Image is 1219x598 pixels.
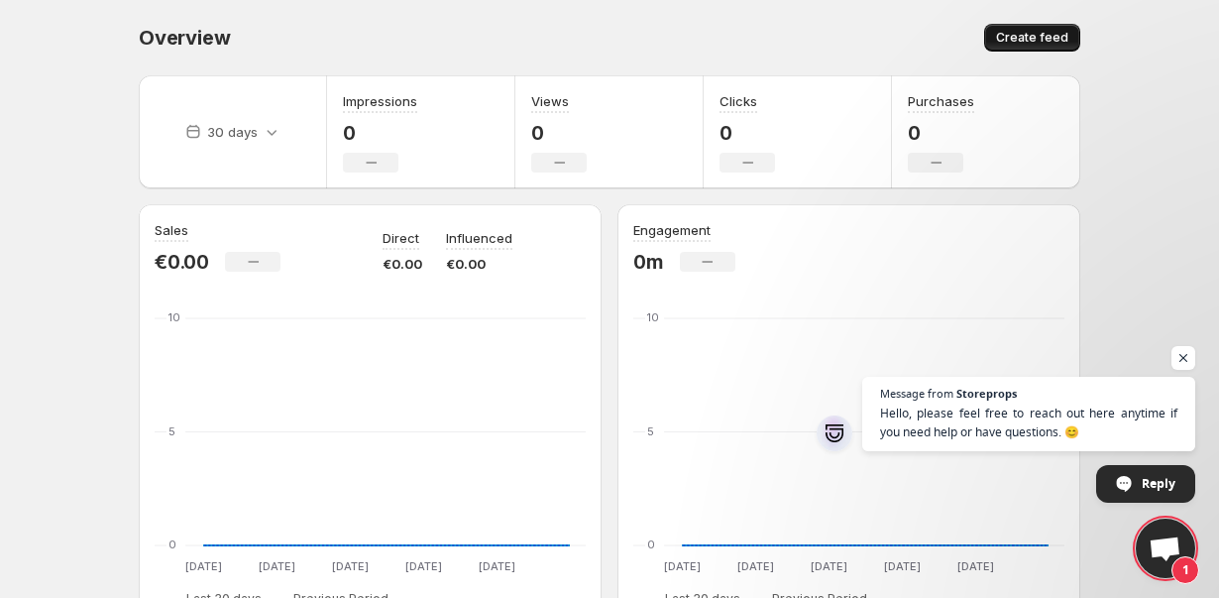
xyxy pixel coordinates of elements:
p: 0 [343,121,417,145]
span: Message from [880,388,953,399]
p: €0.00 [155,250,209,274]
p: Influenced [446,228,512,248]
h3: Purchases [908,91,974,111]
span: 1 [1171,556,1199,584]
span: Storeprops [956,388,1017,399]
p: 0 [908,121,974,145]
span: Create feed [996,30,1068,46]
h3: Sales [155,220,188,240]
p: Direct [383,228,419,248]
span: Hello, please feel free to reach out here anytime if you need help or have questions. 😊 [880,404,1177,441]
text: [DATE] [185,559,222,573]
p: €0.00 [446,254,512,274]
text: [DATE] [259,559,295,573]
text: [DATE] [332,559,369,573]
h3: Engagement [633,220,711,240]
text: [DATE] [737,559,774,573]
text: 5 [647,424,654,438]
text: [DATE] [405,559,442,573]
text: 5 [168,424,175,438]
text: [DATE] [479,559,515,573]
p: €0.00 [383,254,422,274]
text: [DATE] [811,559,847,573]
text: 10 [647,310,659,324]
button: Create feed [984,24,1080,52]
h3: Views [531,91,569,111]
text: [DATE] [957,559,994,573]
p: 0 [531,121,587,145]
h3: Impressions [343,91,417,111]
a: Open chat [1136,519,1195,578]
text: 0 [168,538,176,551]
text: 0 [647,538,655,551]
text: [DATE] [664,559,701,573]
p: 0m [633,250,664,274]
h3: Clicks [720,91,757,111]
span: Overview [139,26,230,50]
text: [DATE] [884,559,921,573]
p: 30 days [207,122,258,142]
p: 0 [720,121,775,145]
span: Reply [1142,466,1175,501]
text: 10 [168,310,180,324]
